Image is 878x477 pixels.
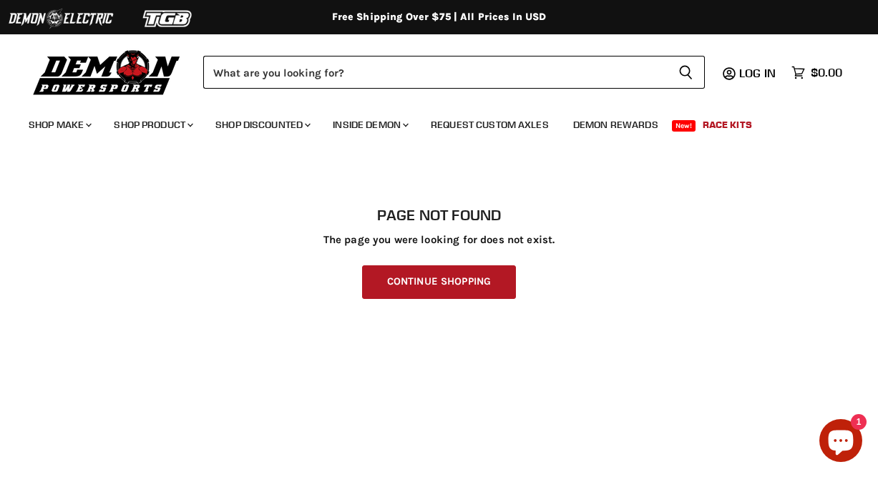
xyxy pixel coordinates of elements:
[18,104,839,139] ul: Main menu
[692,110,763,139] a: Race Kits
[815,419,867,466] inbox-online-store-chat: Shopify online store chat
[784,62,849,83] a: $0.00
[739,66,776,80] span: Log in
[203,56,667,89] input: Search
[667,56,705,89] button: Search
[29,207,849,224] h1: Page not found
[362,265,516,299] a: Continue Shopping
[811,66,842,79] span: $0.00
[672,120,696,132] span: New!
[103,110,202,139] a: Shop Product
[733,67,784,79] a: Log in
[562,110,669,139] a: Demon Rewards
[203,56,705,89] form: Product
[18,110,100,139] a: Shop Make
[114,5,222,32] img: TGB Logo 2
[205,110,319,139] a: Shop Discounted
[420,110,560,139] a: Request Custom Axles
[7,5,114,32] img: Demon Electric Logo 2
[322,110,417,139] a: Inside Demon
[29,234,849,246] p: The page you were looking for does not exist.
[29,46,185,97] img: Demon Powersports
